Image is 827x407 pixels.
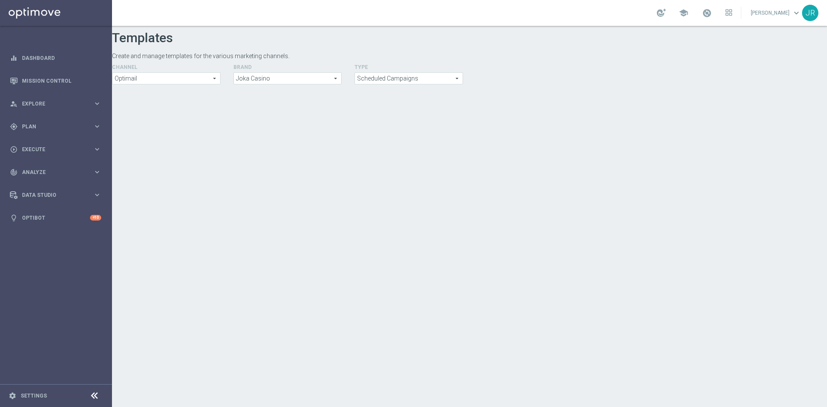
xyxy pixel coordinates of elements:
div: Data Studio [10,191,93,199]
div: Explore [10,100,93,108]
div: JR [802,5,818,21]
p: Create and manage templates for the various marketing channels. [112,52,584,60]
h4: Brand [233,64,342,70]
i: lightbulb [10,214,18,222]
button: person_search Explore keyboard_arrow_right [9,100,102,107]
i: keyboard_arrow_right [93,168,101,176]
button: gps_fixed Plan keyboard_arrow_right [9,123,102,130]
div: Plan [10,123,93,130]
h1: Templates [112,30,827,46]
a: Dashboard [22,47,101,69]
div: Mission Control [10,69,101,92]
button: Data Studio keyboard_arrow_right [9,192,102,199]
i: settings [9,392,16,400]
button: play_circle_outline Execute keyboard_arrow_right [9,146,102,153]
div: +10 [90,215,101,221]
i: keyboard_arrow_right [93,191,101,199]
button: equalizer Dashboard [9,55,102,62]
i: equalizer [10,54,18,62]
button: lightbulb Optibot +10 [9,214,102,221]
div: Dashboard [10,47,101,69]
span: Execute [22,147,93,152]
div: Analyze [10,168,93,176]
a: Mission Control [22,69,101,92]
h4: Type [354,64,463,70]
button: track_changes Analyze keyboard_arrow_right [9,169,102,176]
h4: Channel [112,64,221,70]
button: Mission Control [9,78,102,84]
span: school [679,8,688,18]
i: gps_fixed [10,123,18,130]
i: play_circle_outline [10,146,18,153]
div: Optibot [10,206,101,229]
a: Settings [21,393,47,398]
a: Optibot [22,206,90,229]
i: person_search [10,100,18,108]
span: Explore [22,101,93,106]
div: Execute [10,146,93,153]
span: Analyze [22,170,93,175]
i: keyboard_arrow_right [93,122,101,130]
a: [PERSON_NAME]keyboard_arrow_down [750,6,802,19]
span: Plan [22,124,93,129]
i: keyboard_arrow_right [93,145,101,153]
span: keyboard_arrow_down [792,8,801,18]
span: Data Studio [22,193,93,198]
i: track_changes [10,168,18,176]
i: keyboard_arrow_right [93,99,101,108]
